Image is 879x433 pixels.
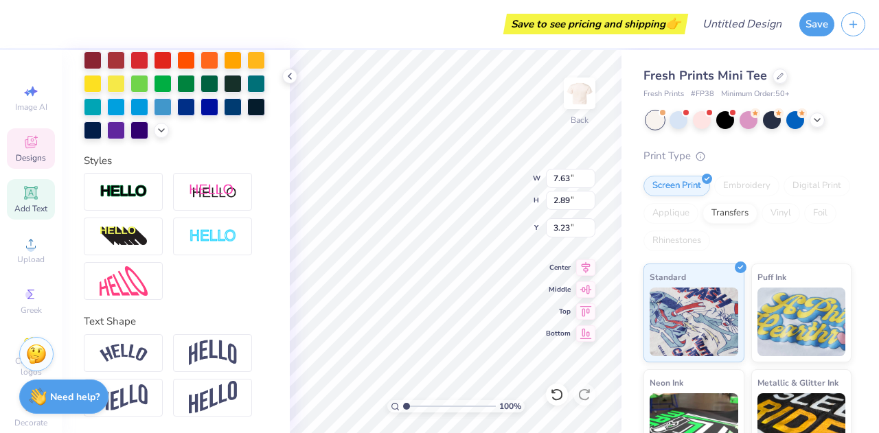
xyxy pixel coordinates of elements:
span: Fresh Prints Mini Tee [643,67,767,84]
img: Puff Ink [757,288,846,356]
span: Image AI [15,102,47,113]
div: Rhinestones [643,231,710,251]
span: Puff Ink [757,270,786,284]
span: Center [546,263,571,272]
span: Clipart & logos [7,355,55,377]
span: # FP38 [691,89,714,100]
img: Arch [189,340,237,366]
span: Bottom [546,329,571,338]
img: Back [566,80,593,107]
span: Designs [16,152,46,163]
span: Greek [21,305,42,316]
span: Top [546,307,571,316]
div: Screen Print [643,176,710,196]
img: Negative Space [189,229,237,244]
img: Arc [100,344,148,362]
span: Add Text [14,203,47,214]
span: Upload [17,254,45,265]
div: Back [571,114,589,126]
span: Metallic & Glitter Ink [757,375,838,390]
div: Digital Print [784,176,850,196]
span: Neon Ink [650,375,683,390]
img: Stroke [100,184,148,200]
div: Foil [804,203,836,224]
div: Applique [643,203,698,224]
span: Middle [546,285,571,294]
input: Untitled Design [692,10,792,38]
img: 3d Illusion [100,226,148,248]
div: Vinyl [762,203,800,224]
div: Styles [84,153,268,169]
span: 👉 [665,15,681,32]
img: Shadow [189,183,237,200]
div: Transfers [703,203,757,224]
div: Print Type [643,148,852,164]
div: Embroidery [714,176,779,196]
img: Standard [650,288,738,356]
span: Fresh Prints [643,89,684,100]
span: 100 % [499,400,521,412]
strong: Need help? [50,390,100,403]
span: Standard [650,270,686,284]
img: Free Distort [100,266,148,296]
span: Decorate [14,417,47,428]
div: Save to see pricing and shipping [507,14,685,34]
div: Text Shape [84,314,268,329]
span: Minimum Order: 50 + [721,89,790,100]
img: Rise [189,381,237,414]
button: Save [799,12,834,36]
img: Flag [100,384,148,411]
